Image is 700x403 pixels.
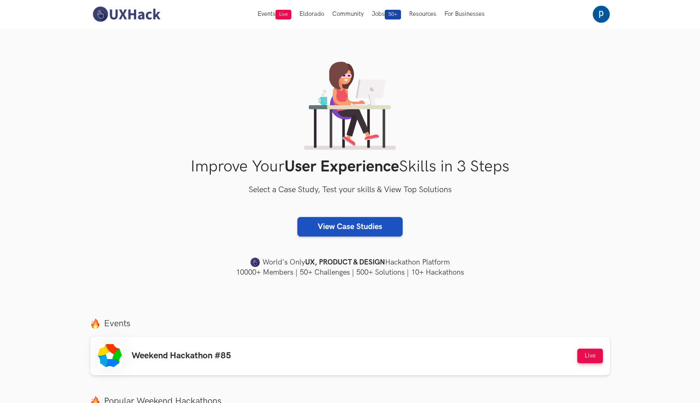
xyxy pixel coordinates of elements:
img: uxhack-favicon-image.png [250,257,260,268]
img: fire.png [90,318,100,329]
a: View Case Studies [297,217,403,236]
span: 50+ [385,10,401,19]
span: Live [275,10,291,19]
a: Weekend Hackathon #85 Live [90,336,610,375]
strong: UX, PRODUCT & DESIGN [305,257,385,268]
h3: Select a Case Study, Test your skills & View Top Solutions [90,184,610,197]
h4: 10000+ Members | 50+ Challenges | 500+ Solutions | 10+ Hackathons [90,267,610,277]
img: Your profile pic [593,6,610,23]
img: lady working on laptop [304,62,396,150]
h1: Improve Your Skills in 3 Steps [90,157,610,176]
h3: Weekend Hackathon #85 [132,351,231,361]
button: Live [577,349,603,363]
label: Events [90,318,610,329]
img: UXHack-logo.png [90,6,163,23]
h4: World's Only Hackathon Platform [90,257,610,268]
strong: User Experience [284,157,399,176]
